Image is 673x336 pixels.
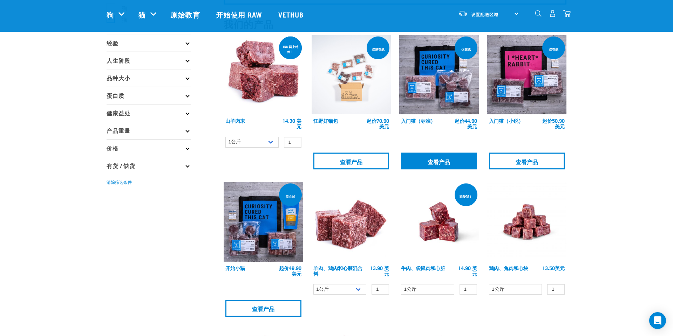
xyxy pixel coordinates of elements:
[458,267,477,275] font: 14.90 美元
[225,300,301,317] a: 查看产品
[460,195,472,197] font: 猫爱我！
[312,35,391,115] img: 猫 0 2秒
[455,119,464,122] font: 起价
[399,35,479,115] img: 猫用原料必需品组合，包括写有“好奇心治愈了这只猫”的蓝色和黑色手提袋、强力混合物样品袋、1KG 塑料包装的小牛肉和心脏混合物、1KG 塑料包装的羊肉块、鸡肉块、心脏混合物。
[489,119,523,122] a: 入门猫（小说）
[313,153,389,169] a: 查看产品
[107,180,132,185] font: 清除筛选条件
[461,48,471,50] font: 仅在线
[487,35,567,115] img: 猫用生食必需品组合，包括印有“我爱兔子”字样的粉色和黑色手提袋、能量混合料样品袋、1KG塑料包装的兔心肉块混合料、1KG塑料包装的鸭舌、鸭心和鸭肾肉块混合料
[370,267,389,275] font: 13.90 美元
[225,119,245,122] a: 山羊肉末
[107,111,130,114] font: 健康益处
[367,119,376,122] font: 起价
[552,119,565,127] font: 50.90 美元
[170,13,200,16] font: 原始教育
[252,307,274,310] font: 查看产品
[271,0,313,28] a: Vethub
[428,160,450,163] font: 查看产品
[313,267,362,275] a: 羊肉、鸡肉和心脏混合料
[107,129,130,132] font: 产品重量
[340,160,362,163] font: 查看产品
[549,48,558,50] font: 仅在线
[107,164,135,167] font: 有货 / 缺货
[216,13,263,16] font: 开始使用 Raw
[487,182,567,262] img: 鸡兔心 1609
[107,94,124,97] font: 蛋白质
[107,13,114,16] font: 狗
[563,10,571,17] img: home-icon@2x.png
[107,41,118,44] font: 经验
[458,10,468,16] img: van-moving.png
[284,137,301,148] input: 1
[516,160,538,163] font: 查看产品
[547,284,565,295] input: 1
[460,284,477,295] input: 1
[312,182,391,262] img: 1124 羊肉鸡心混合装 01
[107,9,114,20] a: 狗
[224,182,303,262] img: NSP 小猫更新
[401,153,477,169] a: 查看产品
[279,267,289,269] font: 起价
[138,9,146,20] a: 猫
[224,35,303,115] img: 1077 野山羊肉糜 01
[107,76,130,79] font: 品种大小
[535,10,542,17] img: home-icon-1@2x.png
[283,119,301,127] font: 14.30 美元
[372,284,389,295] input: 1
[489,153,565,169] a: 查看产品
[542,119,552,122] font: 起价
[278,13,304,16] font: Vethub
[399,182,479,262] img: Raw Essentials 2024 七月2572 牛袋鼠心
[209,0,271,28] a: 开始使用 Raw
[283,46,298,52] font: 1kg 网上特价！
[549,10,556,17] img: user.png
[542,267,565,269] font: 13.50美元
[313,119,338,122] a: 狂野好猫包
[107,179,132,186] button: 清除筛选条件
[107,146,118,149] font: 价格
[372,48,385,50] font: 仅限在线
[286,195,295,197] font: 仅在线
[489,267,528,269] a: 鸡肉、兔肉和心块
[464,119,477,127] font: 44.90 美元
[138,13,146,16] font: 猫
[225,267,245,269] a: 开始小猫
[376,119,389,127] font: 70.90 美元
[107,59,130,62] font: 人生阶段
[471,13,498,15] font: 设置配送区域
[649,312,666,329] div: 打开 Intercom Messenger
[401,267,445,269] a: 牛肉、袋鼠肉和心脏
[163,0,209,28] a: 原始教育
[289,267,301,275] font: 49.90 美元
[401,119,435,122] a: 入门猫（标准）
